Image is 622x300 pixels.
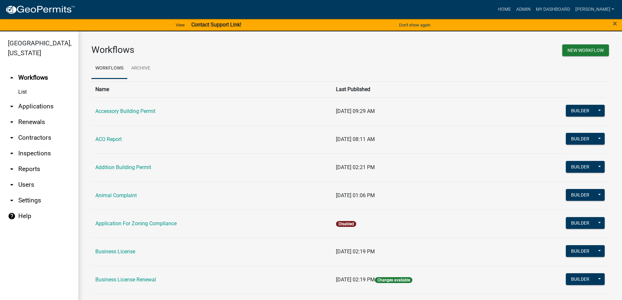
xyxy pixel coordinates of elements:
[95,276,156,283] a: Business License Renewal
[95,108,155,114] a: Accessory Building Permit
[566,245,595,257] button: Builder
[495,3,514,16] a: Home
[91,81,332,97] th: Name
[8,118,16,126] i: arrow_drop_down
[396,20,433,30] button: Don't show again
[8,134,16,142] i: arrow_drop_down
[173,20,187,30] a: View
[613,20,617,27] button: Close
[533,3,573,16] a: My Dashboard
[8,212,16,220] i: help
[573,3,617,16] a: [PERSON_NAME]
[566,273,595,285] button: Builder
[95,220,177,227] a: Application For Zoning Compliance
[613,19,617,28] span: ×
[336,248,375,255] span: [DATE] 02:19 PM
[336,164,375,170] span: [DATE] 02:21 PM
[336,221,356,227] span: Disabled
[191,22,241,28] strong: Contact Support Link!
[332,81,509,97] th: Last Published
[375,277,412,283] span: Changes available
[8,74,16,82] i: arrow_drop_up
[566,161,595,173] button: Builder
[336,108,375,114] span: [DATE] 09:29 AM
[91,44,345,55] h3: Workflows
[566,217,595,229] button: Builder
[336,192,375,198] span: [DATE] 01:06 PM
[566,133,595,145] button: Builder
[95,136,122,142] a: ACO Report
[562,44,609,56] button: New Workflow
[514,3,533,16] a: Admin
[8,150,16,157] i: arrow_drop_down
[8,103,16,110] i: arrow_drop_down
[91,58,127,79] a: Workflows
[336,136,375,142] span: [DATE] 08:11 AM
[336,276,375,283] span: [DATE] 02:19 PM
[127,58,154,79] a: Archive
[95,164,151,170] a: Addition Building Permit
[8,165,16,173] i: arrow_drop_down
[95,192,137,198] a: Animal Complaint
[95,248,135,255] a: Business License
[566,189,595,201] button: Builder
[8,181,16,189] i: arrow_drop_down
[566,105,595,117] button: Builder
[8,197,16,204] i: arrow_drop_down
